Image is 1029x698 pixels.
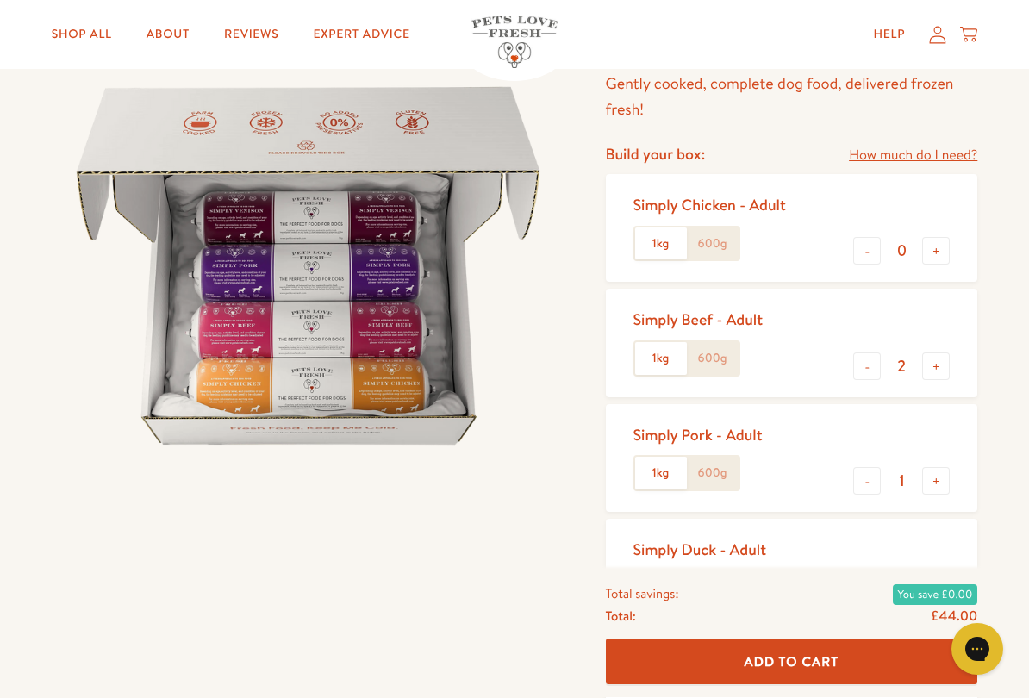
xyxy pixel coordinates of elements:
h4: Build your box: [606,144,706,164]
div: Simply Chicken - Adult [633,195,786,215]
label: 1kg [635,457,687,489]
button: + [922,352,950,380]
p: Gently cooked, complete dog food, delivered frozen fresh! [606,71,978,123]
label: 600g [687,227,739,260]
span: Total: [606,605,636,627]
div: Simply Pork - Adult [633,425,763,445]
button: - [853,467,881,495]
a: About [133,17,203,52]
a: How much do I need? [849,144,977,167]
button: - [853,237,881,265]
span: Add To Cart [744,652,839,670]
button: + [922,467,950,495]
button: - [853,352,881,380]
button: + [922,237,950,265]
span: £44.00 [931,607,977,626]
a: Expert Advice [299,17,423,52]
iframe: Gorgias live chat messenger [943,617,1012,681]
a: Shop All [38,17,126,52]
span: You save £0.00 [893,584,978,605]
img: Pets Love Fresh [471,16,558,68]
img: Pets Love Fresh - Adult [52,9,564,522]
div: Simply Beef - Adult [633,309,764,329]
label: 600g [687,342,739,375]
a: Reviews [210,17,292,52]
span: Total savings: [606,583,679,605]
button: Add To Cart [606,639,978,685]
label: 600g [687,457,739,489]
div: Simply Duck - Adult [633,539,767,559]
a: Help [860,17,920,52]
label: 1kg [635,342,687,375]
label: 1kg [635,227,687,260]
